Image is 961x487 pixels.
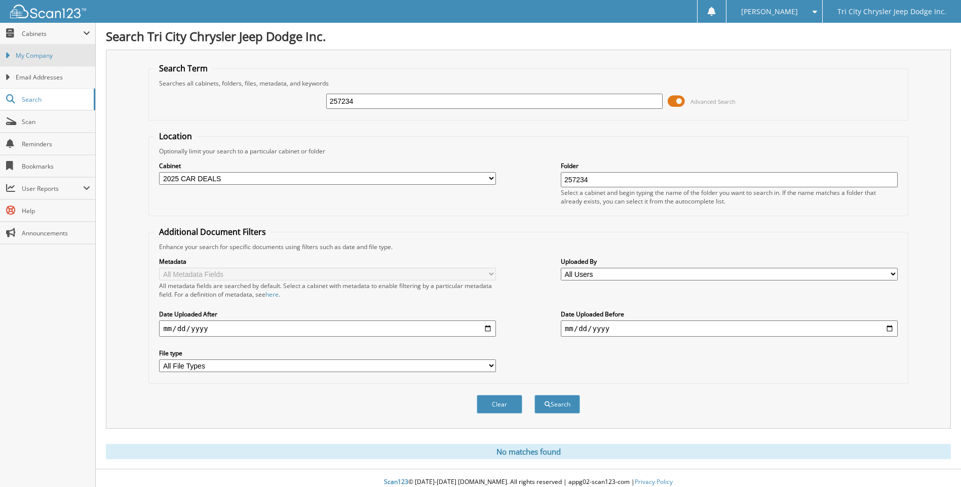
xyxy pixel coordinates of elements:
span: Help [22,207,90,215]
h1: Search Tri City Chrysler Jeep Dodge Inc. [106,28,951,45]
label: Folder [561,161,898,170]
span: Email Addresses [16,73,90,82]
label: Date Uploaded After [159,310,496,318]
button: Clear [477,395,522,414]
div: Searches all cabinets, folders, files, metadata, and keywords [154,79,902,88]
label: Date Uploaded Before [561,310,898,318]
input: start [159,320,496,337]
span: User Reports [22,184,83,193]
input: end [561,320,898,337]
div: No matches found [106,444,951,459]
label: Cabinet [159,161,496,170]
img: scan123-logo-white.svg [10,5,86,18]
label: Metadata [159,257,496,266]
span: Reminders [22,140,90,148]
div: All metadata fields are searched by default. Select a cabinet with metadata to enable filtering b... [159,281,496,299]
a: Privacy Policy [635,477,673,486]
span: [PERSON_NAME] [741,9,798,15]
span: Scan [22,117,90,126]
span: Scan123 [384,477,408,486]
a: here [265,290,279,299]
iframe: Chat Widget [910,438,961,487]
legend: Location [154,131,197,142]
span: Announcements [22,229,90,237]
div: Select a cabinet and begin typing the name of the folder you want to search in. If the name match... [561,188,898,206]
span: Search [22,95,89,104]
label: Uploaded By [561,257,898,266]
div: Optionally limit your search to a particular cabinet or folder [154,147,902,155]
button: Search [534,395,580,414]
span: Advanced Search [690,98,736,105]
legend: Additional Document Filters [154,226,271,237]
span: Cabinets [22,29,83,38]
div: Enhance your search for specific documents using filters such as date and file type. [154,242,902,251]
span: Bookmarks [22,162,90,171]
span: Tri City Chrysler Jeep Dodge Inc. [837,9,946,15]
span: My Company [16,51,90,60]
label: File type [159,349,496,357]
legend: Search Term [154,63,213,74]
